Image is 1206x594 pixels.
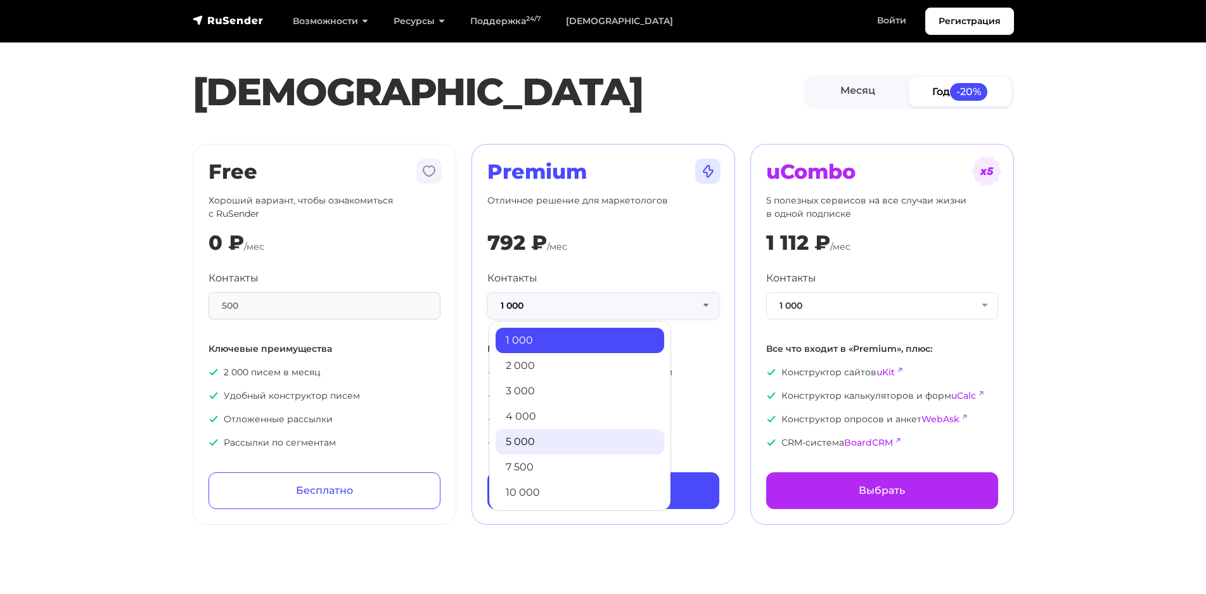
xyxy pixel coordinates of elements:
[496,505,664,531] a: 13 000
[487,437,497,448] img: icon-ok.svg
[414,156,444,186] img: tarif-free.svg
[950,83,988,100] span: -20%
[487,414,497,424] img: icon-ok.svg
[487,342,719,356] p: Все что входит в «Free», плюс:
[193,14,264,27] img: RuSender
[864,8,919,34] a: Войти
[766,437,776,448] img: icon-ok.svg
[496,328,664,353] a: 1 000
[766,472,998,509] a: Выбрать
[487,391,497,401] img: icon-ok.svg
[208,389,440,403] p: Удобный конструктор писем
[208,271,259,286] label: Контакты
[766,160,998,184] h2: uCombo
[951,390,976,401] a: uCalc
[208,437,219,448] img: icon-ok.svg
[693,156,723,186] img: tarif-premium.svg
[208,391,219,401] img: icon-ok.svg
[496,455,664,480] a: 7 500
[280,8,381,34] a: Возможности
[972,156,1002,186] img: tarif-ucombo.svg
[487,389,719,403] p: Приоритетная поддержка
[487,413,719,426] p: Помощь с импортом базы
[766,414,776,424] img: icon-ok.svg
[489,321,671,511] ul: 1 000
[496,429,664,455] a: 5 000
[487,271,537,286] label: Контакты
[208,366,440,379] p: 2 000 писем в месяц
[766,436,998,449] p: CRM-система
[766,366,998,379] p: Конструктор сайтов
[381,8,458,34] a: Ресурсы
[496,404,664,429] a: 4 000
[553,8,686,34] a: [DEMOGRAPHIC_DATA]
[208,194,440,221] p: Хороший вариант, чтобы ознакомиться с RuSender
[766,271,816,286] label: Контакты
[208,413,440,426] p: Отложенные рассылки
[208,414,219,424] img: icon-ok.svg
[766,367,776,377] img: icon-ok.svg
[925,8,1014,35] a: Регистрация
[208,342,440,356] p: Ключевые преимущества
[876,366,895,378] a: uKit
[208,436,440,449] p: Рассылки по сегментам
[487,160,719,184] h2: Premium
[547,241,567,252] span: /мес
[766,231,830,255] div: 1 112 ₽
[208,472,440,509] a: Бесплатно
[496,353,664,378] a: 2 000
[208,367,219,377] img: icon-ok.svg
[487,292,719,320] button: 1 000
[193,69,804,115] h1: [DEMOGRAPHIC_DATA]
[766,342,998,356] p: Все что входит в «Premium», плюс:
[244,241,264,252] span: /мес
[921,413,959,425] a: WebAsk
[458,8,553,34] a: Поддержка24/7
[766,389,998,403] p: Конструктор калькуляторов и форм
[487,231,547,255] div: 792 ₽
[487,366,719,379] p: Неограниченное количество писем
[487,367,497,377] img: icon-ok.svg
[830,241,850,252] span: /мес
[526,15,541,23] sup: 24/7
[766,194,998,221] p: 5 полезных сервисов на все случаи жизни в одной подписке
[487,436,719,449] p: Приоритетная модерация
[766,391,776,401] img: icon-ok.svg
[208,231,244,255] div: 0 ₽
[496,480,664,505] a: 10 000
[807,77,909,106] a: Месяц
[496,378,664,404] a: 3 000
[909,77,1011,106] a: Год
[487,472,719,509] a: Выбрать
[766,292,998,320] button: 1 000
[487,194,719,221] p: Отличное решение для маркетологов
[208,160,440,184] h2: Free
[766,413,998,426] p: Конструктор опросов и анкет
[844,437,893,448] a: BoardCRM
